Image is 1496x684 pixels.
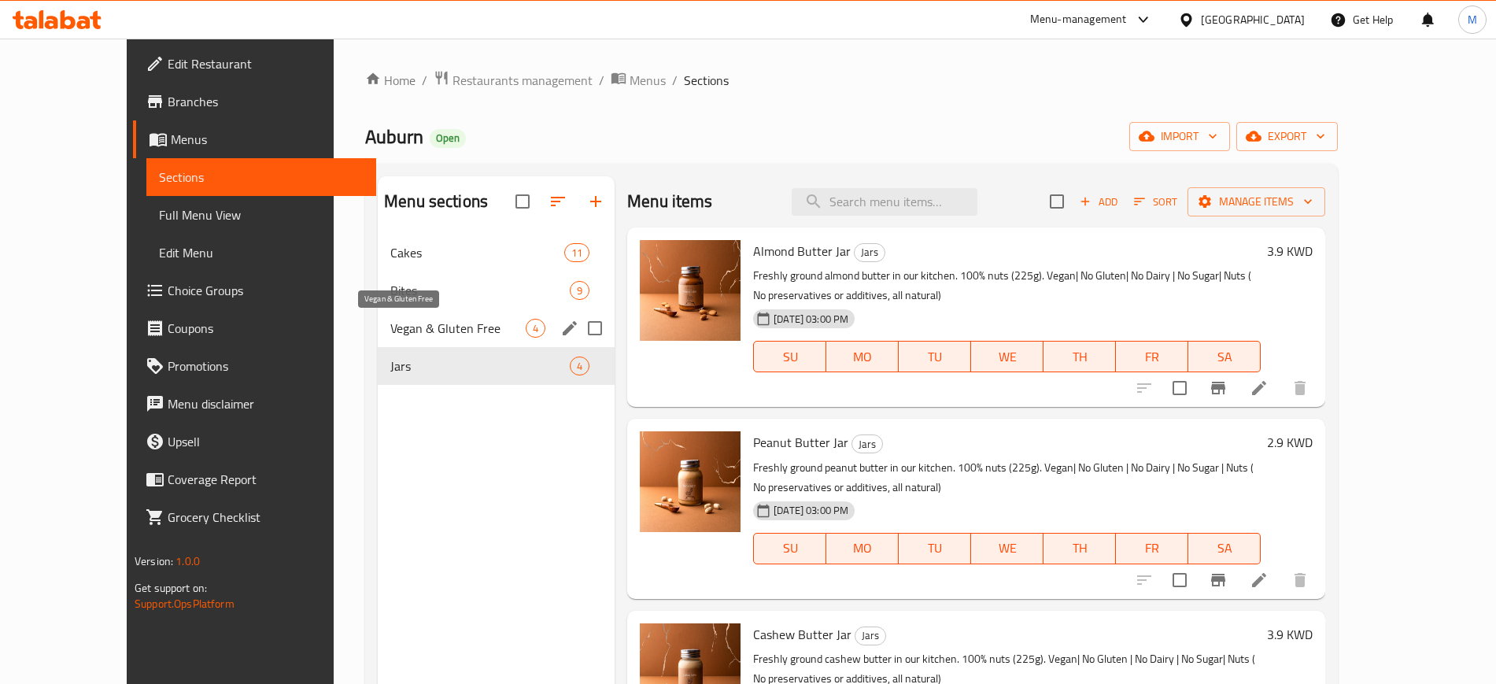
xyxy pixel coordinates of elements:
[1077,193,1120,211] span: Add
[168,508,364,527] span: Grocery Checklist
[640,240,741,341] img: Almond Butter Jar
[977,346,1037,368] span: WE
[378,309,615,347] div: Vegan & Gluten Free4edit
[1116,341,1188,372] button: FR
[1040,185,1073,218] span: Select section
[570,357,589,375] div: items
[1267,623,1313,645] h6: 3.9 KWD
[1130,190,1181,214] button: Sort
[792,188,977,216] input: search
[851,434,883,453] div: Jars
[430,129,466,148] div: Open
[1129,122,1230,151] button: import
[378,272,615,309] div: Bites9
[760,537,820,560] span: SU
[571,359,589,374] span: 4
[1250,571,1269,590] a: Edit menu item
[640,431,741,532] img: Peanut Butter Jar
[753,266,1261,305] p: Freshly ground almond butter in our kitchen. 100% nuts (225g). Vegan| No Gluten| No Dairy | No Su...
[753,341,826,372] button: SU
[1236,122,1338,151] button: export
[168,470,364,489] span: Coverage Report
[627,190,713,213] h2: Menu items
[564,243,589,262] div: items
[430,131,466,145] span: Open
[452,71,593,90] span: Restaurants management
[977,537,1037,560] span: WE
[1250,379,1269,397] a: Edit menu item
[133,45,376,83] a: Edit Restaurant
[146,158,376,196] a: Sections
[971,533,1044,564] button: WE
[526,321,545,336] span: 4
[905,346,965,368] span: TU
[833,346,892,368] span: MO
[1122,537,1182,560] span: FR
[159,168,364,187] span: Sections
[1468,11,1477,28] span: M
[1073,190,1124,214] button: Add
[855,627,885,645] span: Jars
[899,341,971,372] button: TU
[1249,127,1325,146] span: export
[833,537,892,560] span: MO
[1188,533,1261,564] button: SA
[526,319,545,338] div: items
[577,183,615,220] button: Add section
[390,357,570,375] span: Jars
[899,533,971,564] button: TU
[135,593,235,614] a: Support.OpsPlatform
[390,243,564,262] span: Cakes
[159,243,364,262] span: Edit Menu
[390,281,570,300] span: Bites
[558,316,582,340] button: edit
[365,71,416,90] a: Home
[672,71,678,90] li: /
[971,341,1044,372] button: WE
[1188,187,1325,216] button: Manage items
[133,423,376,460] a: Upsell
[1044,533,1116,564] button: TH
[1195,346,1254,368] span: SA
[175,551,200,571] span: 1.0.0
[767,503,855,518] span: [DATE] 03:00 PM
[1267,240,1313,262] h6: 3.9 KWD
[1281,561,1319,599] button: delete
[1200,192,1313,212] span: Manage items
[753,239,851,263] span: Almond Butter Jar
[133,309,376,347] a: Coupons
[378,234,615,272] div: Cakes11
[506,185,539,218] span: Select all sections
[611,70,666,91] a: Menus
[753,431,848,454] span: Peanut Butter Jar
[133,498,376,536] a: Grocery Checklist
[365,119,423,154] span: Auburn
[753,533,826,564] button: SU
[1124,190,1188,214] span: Sort items
[378,227,615,391] nav: Menu sections
[168,281,364,300] span: Choice Groups
[133,83,376,120] a: Branches
[571,283,589,298] span: 9
[133,272,376,309] a: Choice Groups
[855,243,885,261] span: Jars
[146,196,376,234] a: Full Menu View
[135,551,173,571] span: Version:
[168,54,364,73] span: Edit Restaurant
[684,71,729,90] span: Sections
[168,394,364,413] span: Menu disclaimer
[1044,341,1116,372] button: TH
[135,578,207,598] span: Get support on:
[1195,537,1254,560] span: SA
[1134,193,1177,211] span: Sort
[1030,10,1127,29] div: Menu-management
[434,70,593,91] a: Restaurants management
[159,205,364,224] span: Full Menu View
[365,70,1338,91] nav: breadcrumb
[1188,341,1261,372] button: SA
[1201,11,1305,28] div: [GEOGRAPHIC_DATA]
[1073,190,1124,214] span: Add item
[760,346,820,368] span: SU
